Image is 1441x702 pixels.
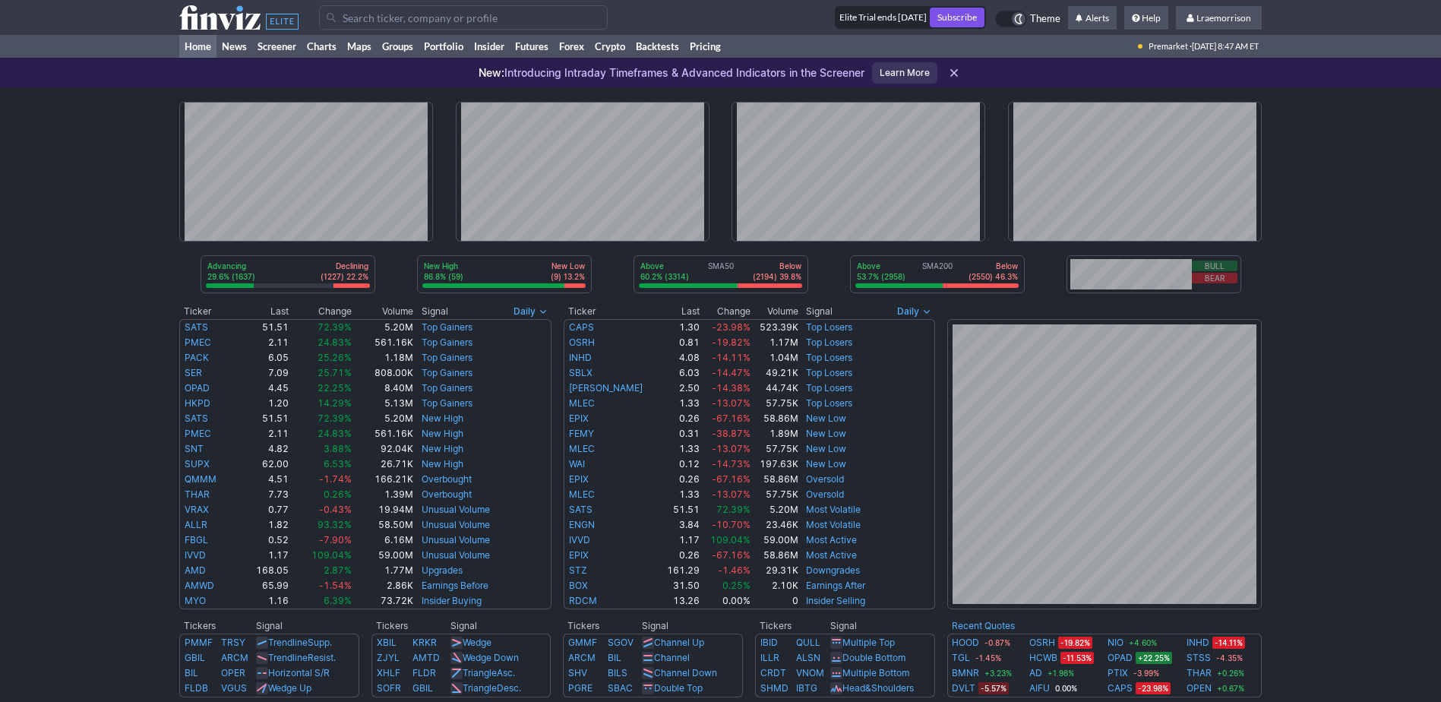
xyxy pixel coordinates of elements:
td: 58.50M [352,517,414,533]
a: AMWD [185,580,214,591]
span: 109.04% [710,534,751,545]
a: [PERSON_NAME] [569,382,643,394]
a: SNT [185,443,204,454]
p: 29.6% (1637) [207,271,255,282]
td: 1.33 [659,396,700,411]
a: THAR [185,489,210,500]
p: 60.2% (3314) [640,271,689,282]
a: Insider [469,35,510,58]
a: OPAD [1108,650,1133,666]
td: 1.18M [352,350,414,365]
td: 0.26 [659,411,700,426]
a: ZJYL [377,652,400,663]
a: Most Volatile [806,504,861,515]
a: Channel Down [654,667,717,678]
span: -67.16% [712,473,751,485]
td: 1.33 [659,487,700,502]
td: 92.04K [352,441,414,457]
a: Top Losers [806,367,852,378]
th: Ticker [564,304,660,319]
td: 1.39M [352,487,414,502]
a: Top Gainers [422,321,472,333]
th: Change [700,304,751,319]
td: 1.17 [659,533,700,548]
td: 1.30 [659,319,700,335]
a: Crypto [589,35,630,58]
a: Top Losers [806,352,852,363]
a: CRDT [760,667,786,678]
a: SATS [185,321,208,333]
td: 0.77 [237,502,289,517]
p: 53.7% (2958) [857,271,905,282]
a: News [216,35,252,58]
td: 561.16K [352,335,414,350]
a: RDCM [569,595,597,606]
a: Double Top [654,682,703,694]
a: OPAD [185,382,210,394]
span: -13.07% [712,397,751,409]
a: SATS [185,413,208,424]
p: (2550) 46.3% [969,271,1018,282]
td: 561.16K [352,426,414,441]
span: -14.47% [712,367,751,378]
a: Subscribe [930,8,984,27]
td: 8.40M [352,381,414,396]
span: 93.32% [318,519,352,530]
td: 5.20M [352,411,414,426]
td: 57.75K [751,441,800,457]
a: Wedge [463,637,491,648]
td: 51.51 [237,319,289,335]
td: 197.63K [751,457,800,472]
a: XHLF [377,667,400,678]
span: 0.26% [324,489,352,500]
a: PGRE [568,682,593,694]
td: 1.20 [237,396,289,411]
a: SBLX [569,367,593,378]
a: THAR [1187,666,1212,681]
a: ALLR [185,519,207,530]
td: 59.00M [352,548,414,563]
a: Channel [654,652,690,663]
td: 808.00K [352,365,414,381]
a: INHD [569,352,592,363]
button: Bear [1192,273,1237,283]
button: Bull [1192,261,1237,271]
p: Introducing Intraday Timeframes & Advanced Indicators in the Screener [479,65,864,81]
span: Desc. [497,682,521,694]
td: 4.51 [237,472,289,487]
td: 2.11 [237,426,289,441]
a: Top Gainers [422,397,472,409]
button: Signals interval [893,304,935,319]
td: 6.05 [237,350,289,365]
td: 6.03 [659,365,700,381]
a: ILLR [760,652,779,663]
a: Most Active [806,549,857,561]
a: MLEC [569,489,595,500]
a: IVVD [569,534,590,545]
a: WAI [569,458,585,470]
td: 5.20M [751,502,800,517]
a: New High [422,443,463,454]
td: 51.51 [237,411,289,426]
a: SHV [568,667,587,678]
a: STZ [569,564,587,576]
a: NIO [1108,635,1123,650]
a: XBIL [377,637,397,648]
a: GMMF [568,637,597,648]
a: Multiple Top [842,637,895,648]
a: SUPX [185,458,210,470]
a: MYO [185,595,206,606]
a: STSS [1187,650,1211,666]
a: EPIX [569,549,589,561]
a: PMMF [185,637,213,648]
td: 7.09 [237,365,289,381]
a: Learn More [872,62,937,84]
a: FEMY [569,428,594,439]
td: 0.81 [659,335,700,350]
span: -38.87% [712,428,751,439]
td: 1.82 [237,517,289,533]
a: IBTG [796,682,817,694]
span: 72.39% [716,504,751,515]
p: (1227) 22.2% [321,271,368,282]
span: 3.88% [324,443,352,454]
